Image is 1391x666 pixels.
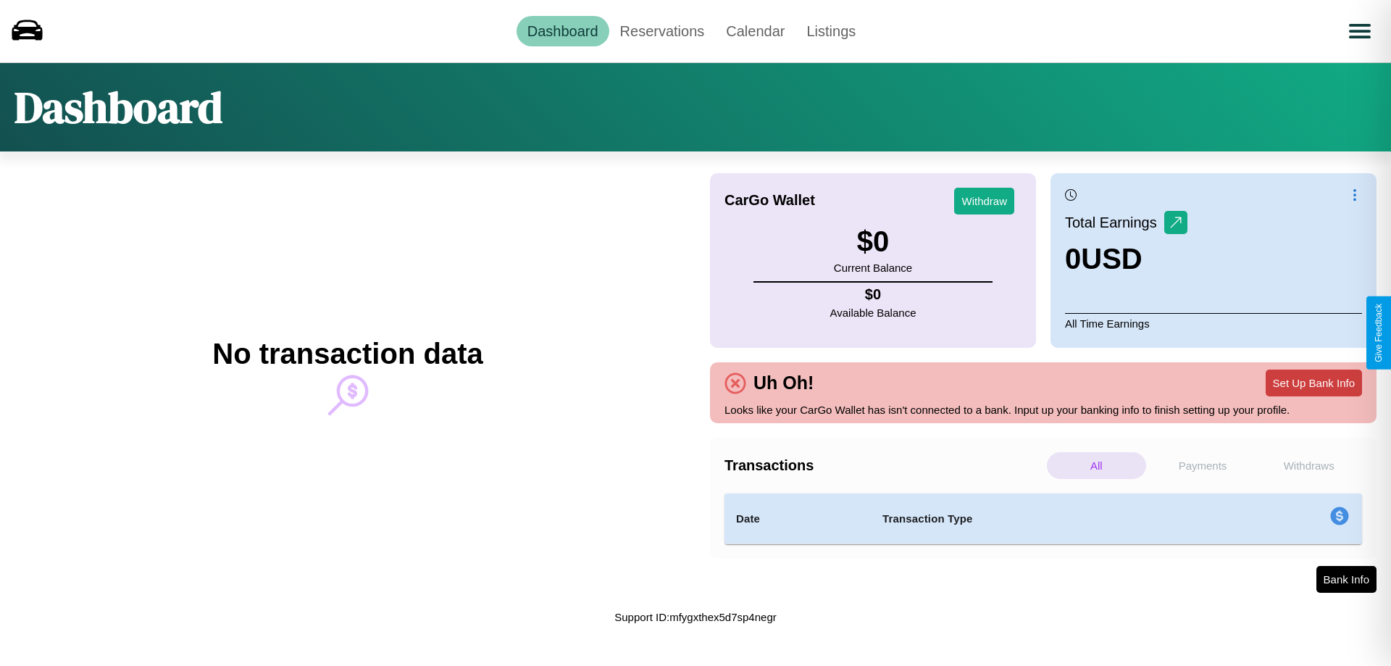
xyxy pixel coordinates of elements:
p: Available Balance [830,303,916,322]
p: Support ID: mfygxthex5d7sp4negr [614,607,776,627]
p: Withdraws [1259,452,1358,479]
button: Set Up Bank Info [1266,370,1362,396]
p: All [1047,452,1146,479]
p: All Time Earnings [1065,313,1362,333]
h4: Transaction Type [882,510,1211,528]
p: Looks like your CarGo Wallet has isn't connected to a bank. Input up your banking info to finish ... [724,400,1362,420]
h4: Uh Oh! [746,372,821,394]
a: Reservations [609,16,716,46]
h4: $ 0 [830,286,916,303]
button: Withdraw [954,188,1014,215]
h3: 0 USD [1065,243,1187,275]
h4: Date [736,510,859,528]
h1: Dashboard [14,78,222,137]
a: Dashboard [517,16,609,46]
p: Total Earnings [1065,209,1164,236]
h4: Transactions [724,457,1043,474]
h3: $ 0 [834,225,912,258]
button: Open menu [1340,11,1380,51]
a: Calendar [715,16,795,46]
div: Give Feedback [1374,304,1384,362]
p: Current Balance [834,258,912,278]
h2: No transaction data [212,338,483,370]
table: simple table [724,494,1362,544]
p: Payments [1153,452,1253,479]
h4: CarGo Wallet [724,192,815,209]
button: Bank Info [1316,566,1377,593]
a: Listings [795,16,866,46]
